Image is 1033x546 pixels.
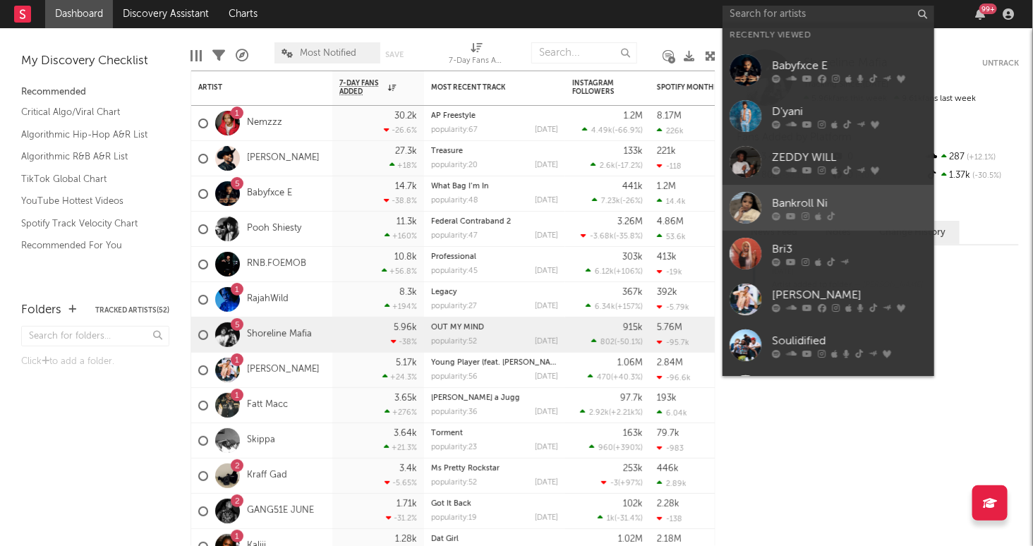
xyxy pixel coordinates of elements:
[431,465,500,473] a: Ms Pretty Rockstar
[212,35,225,76] div: Filters
[21,302,61,319] div: Folders
[591,161,643,170] div: ( )
[395,182,417,191] div: 14.7k
[975,8,985,20] button: 99+
[616,233,641,241] span: -35.8 %
[431,324,484,332] a: OUT MY MIND
[395,535,417,544] div: 1.28k
[589,409,609,417] span: 2.92k
[723,93,934,139] a: D'yani
[247,223,301,235] a: Pooh Shiesty
[384,196,417,205] div: -38.8 %
[657,514,682,523] div: -138
[394,253,417,262] div: 10.8k
[386,514,417,523] div: -31.2 %
[247,329,312,341] a: Shoreline Mafia
[431,324,558,332] div: OUT MY MIND
[431,444,477,451] div: popularity: 23
[535,479,558,487] div: [DATE]
[595,303,615,311] span: 6.34k
[617,358,643,368] div: 1.06M
[535,162,558,169] div: [DATE]
[591,127,612,135] span: 4.49k
[394,394,417,403] div: 3.65k
[591,337,643,346] div: ( )
[396,358,417,368] div: 5.17k
[582,126,643,135] div: ( )
[657,267,682,277] div: -19k
[431,147,558,155] div: Treasure
[394,323,417,332] div: 5.96k
[431,303,477,310] div: popularity: 27
[431,535,558,543] div: Dat Girl
[772,333,927,350] div: Soulidified
[394,429,417,438] div: 3.64k
[431,465,558,473] div: Ms Pretty Rockstar
[657,197,686,206] div: 14.4k
[657,253,677,262] div: 413k
[431,289,558,296] div: Legacy
[449,35,505,76] div: 7-Day Fans Added (7-Day Fans Added)
[600,162,615,170] span: 2.6k
[247,258,306,270] a: RNB.FOEMOB
[431,535,459,543] a: Dat Girl
[657,147,676,156] div: 221k
[431,112,558,120] div: AP Freestyle
[657,429,679,438] div: 79.7k
[657,358,683,368] div: 2.84M
[247,505,314,517] a: GANG51E JUNE
[588,372,643,382] div: ( )
[601,478,643,487] div: ( )
[431,197,478,205] div: popularity: 48
[723,277,934,322] a: [PERSON_NAME]
[586,302,643,311] div: ( )
[399,464,417,473] div: 3.4k
[657,111,682,121] div: 8.17M
[431,267,478,275] div: popularity: 45
[535,126,558,134] div: [DATE]
[623,429,643,438] div: 163k
[247,399,288,411] a: Fatt Macc
[657,535,682,544] div: 2.18M
[590,233,614,241] span: -3.68k
[723,139,934,185] a: ZEDDY WILL
[535,408,558,416] div: [DATE]
[382,372,417,382] div: +24.3 %
[431,408,478,416] div: popularity: 36
[617,162,641,170] span: -17.2 %
[580,408,643,417] div: ( )
[971,172,1002,180] span: -30.5 %
[535,303,558,310] div: [DATE]
[535,373,558,381] div: [DATE]
[581,231,643,241] div: ( )
[772,58,927,75] div: Babyfxce E
[616,268,641,276] span: +106 %
[247,293,289,305] a: RajahWild
[620,480,641,487] span: +97 %
[723,231,934,277] a: Bri3
[389,161,417,170] div: +18 %
[657,162,682,171] div: -118
[657,499,679,509] div: 2.28k
[657,444,684,453] div: -983
[247,117,282,129] a: Nemzzz
[657,232,686,241] div: 53.6k
[535,338,558,346] div: [DATE]
[600,339,615,346] span: 802
[431,112,476,120] a: AP Freestyle
[384,443,417,452] div: +21.3 %
[623,499,643,509] div: 102k
[247,470,287,482] a: Kraff Gad
[979,4,997,14] div: 99 +
[247,435,275,447] a: Skippa
[95,307,169,314] button: Tracked Artists(52)
[385,478,417,487] div: -5.65 %
[620,394,643,403] div: 97.7k
[449,53,505,70] div: 7-Day Fans Added (7-Day Fans Added)
[247,188,292,200] a: Babyfxce E
[431,479,477,487] div: popularity: 52
[339,79,385,96] span: 7-Day Fans Added
[21,238,155,253] a: Recommended For You
[394,111,417,121] div: 30.2k
[535,197,558,205] div: [DATE]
